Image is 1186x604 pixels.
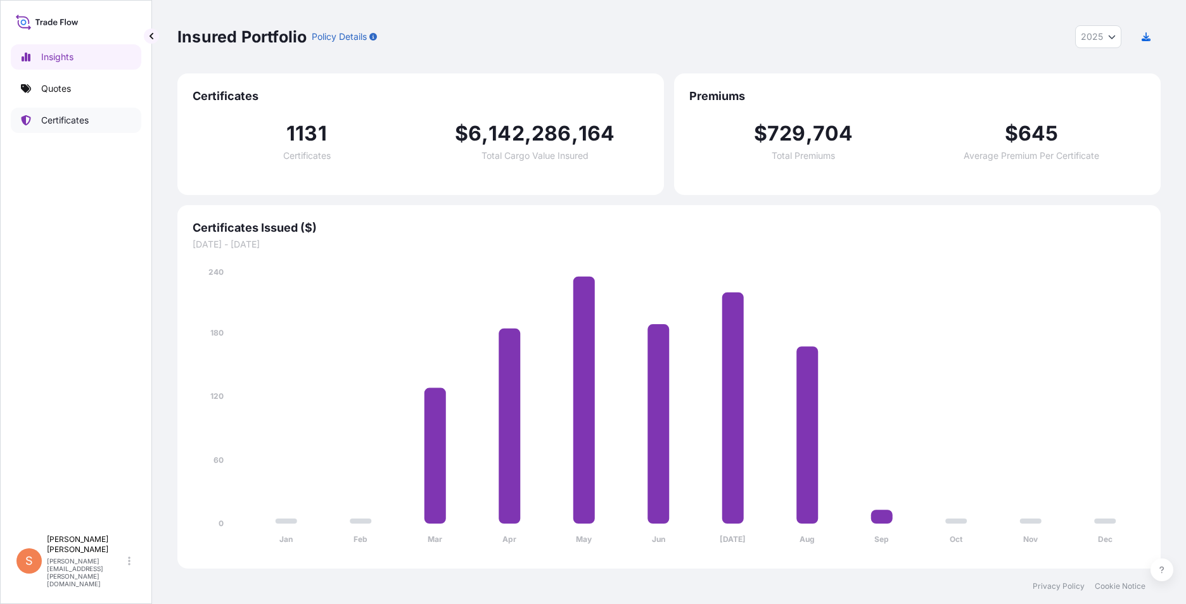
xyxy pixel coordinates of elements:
p: Quotes [41,82,71,95]
a: Insights [11,44,141,70]
span: $ [754,123,767,144]
span: Certificates [283,151,331,160]
tspan: Aug [800,534,815,544]
span: $ [1005,123,1018,144]
span: 142 [488,123,525,144]
tspan: Nov [1023,534,1038,544]
span: 2025 [1081,30,1103,43]
tspan: Feb [354,534,367,544]
p: [PERSON_NAME][EMAIL_ADDRESS][PERSON_NAME][DOMAIN_NAME] [47,557,125,588]
span: 286 [532,123,571,144]
tspan: Jan [279,534,293,544]
tspan: [DATE] [720,534,746,544]
span: 1131 [286,123,327,144]
a: Quotes [11,76,141,101]
span: Total Premiums [772,151,835,160]
tspan: 240 [208,267,224,277]
span: Certificates Issued ($) [193,220,1145,236]
span: 729 [767,123,806,144]
span: , [806,123,813,144]
tspan: Mar [428,534,442,544]
tspan: Oct [950,534,963,544]
tspan: Dec [1098,534,1113,544]
span: Average Premium Per Certificate [964,151,1099,160]
span: S [25,555,33,567]
p: Insured Portfolio [177,27,307,47]
tspan: Sep [874,534,889,544]
button: Year Selector [1075,25,1121,48]
tspan: Apr [502,534,516,544]
tspan: May [576,534,592,544]
span: , [571,123,578,144]
span: Certificates [193,89,649,104]
tspan: Jun [652,534,665,544]
span: 645 [1018,123,1059,144]
span: [DATE] - [DATE] [193,238,1145,251]
span: 164 [578,123,615,144]
p: [PERSON_NAME] [PERSON_NAME] [47,534,125,555]
tspan: 60 [214,455,224,465]
span: Premiums [689,89,1145,104]
a: Certificates [11,108,141,133]
p: Insights [41,51,73,63]
a: Cookie Notice [1095,581,1145,591]
tspan: 120 [210,391,224,401]
tspan: 180 [210,328,224,337]
span: , [481,123,488,144]
p: Certificates [41,114,89,127]
p: Policy Details [312,30,367,43]
span: Total Cargo Value Insured [481,151,589,160]
span: 6 [468,123,481,144]
tspan: 0 [219,519,224,528]
span: 704 [813,123,853,144]
span: $ [455,123,468,144]
span: , [525,123,532,144]
a: Privacy Policy [1033,581,1085,591]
